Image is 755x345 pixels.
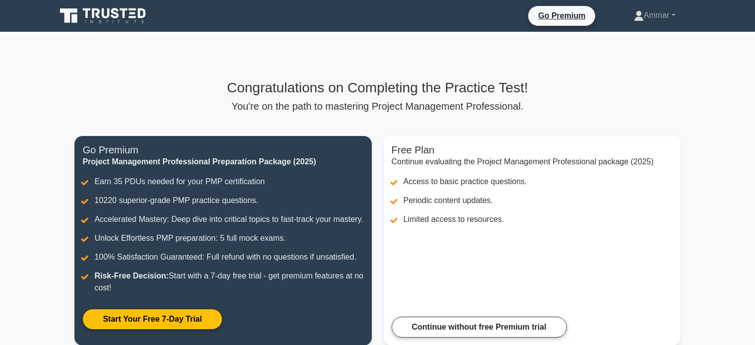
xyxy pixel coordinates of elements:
[74,100,680,112] p: You're on the path to mastering Project Management Professional.
[74,79,680,96] h3: Congratulations on Completing the Practice Test!
[392,317,567,338] a: Continue without free Premium trial
[82,309,222,330] a: Start Your Free 7-Day Trial
[610,5,699,25] a: Ammar
[532,9,591,22] a: Go Premium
